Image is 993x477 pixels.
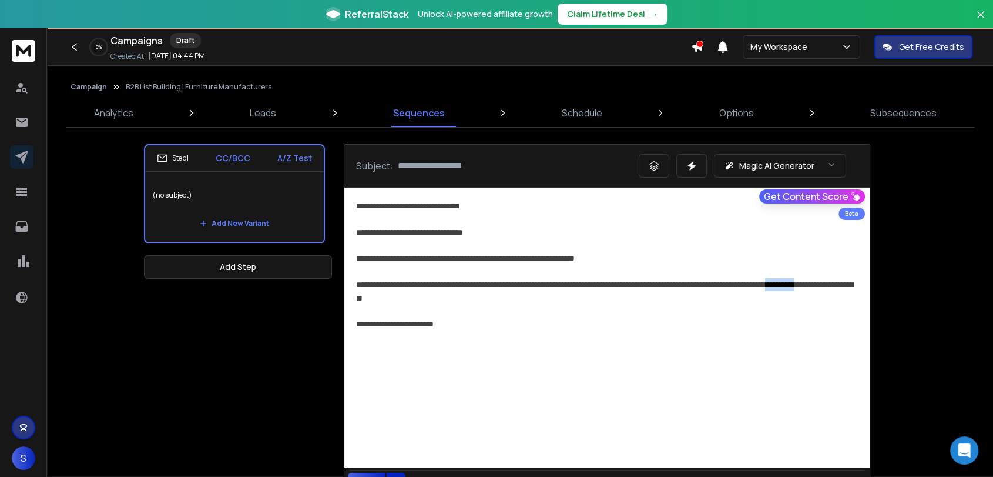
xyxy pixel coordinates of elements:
[87,99,140,127] a: Analytics
[750,41,812,53] p: My Workspace
[874,35,972,59] button: Get Free Credits
[739,160,814,172] p: Magic AI Generator
[170,33,201,48] div: Draft
[144,144,325,243] li: Step1CC/BCCA/Z Test(no subject)Add New Variant
[719,106,754,120] p: Options
[555,99,609,127] a: Schedule
[345,7,408,21] span: ReferralStack
[216,152,250,164] p: CC/BCC
[870,106,937,120] p: Subsequences
[712,99,761,127] a: Options
[838,208,865,220] div: Beta
[152,179,317,212] p: (no subject)
[12,446,35,470] button: S
[94,106,133,120] p: Analytics
[386,99,452,127] a: Sequences
[148,51,205,61] p: [DATE] 04:44 PM
[71,82,107,92] button: Campaign
[190,212,279,235] button: Add New Variant
[973,7,988,35] button: Close banner
[863,99,944,127] a: Subsequences
[714,154,846,178] button: Magic AI Generator
[277,152,312,164] p: A/Z Test
[393,106,445,120] p: Sequences
[144,255,332,279] button: Add Step
[126,82,271,92] p: B2B List Building | Furniture Manufacturers
[562,106,602,120] p: Schedule
[899,41,964,53] p: Get Free Credits
[157,153,189,164] div: Step 1
[650,8,658,20] span: →
[418,8,553,20] p: Unlock AI-powered affiliate growth
[243,99,283,127] a: Leads
[110,34,163,48] h1: Campaigns
[96,44,102,51] p: 0 %
[356,159,393,173] p: Subject:
[558,4,667,25] button: Claim Lifetime Deal→
[950,436,978,465] div: Open Intercom Messenger
[759,189,865,204] button: Get Content Score
[110,52,146,61] p: Created At:
[250,106,276,120] p: Leads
